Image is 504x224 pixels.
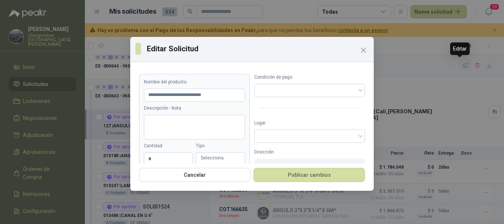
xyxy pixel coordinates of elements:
label: Condición de pago [254,74,365,81]
label: Tipo [196,142,245,149]
label: Lugar [254,120,365,127]
button: Publicar cambios [253,168,365,182]
label: Descripción - Nota [144,105,245,112]
h3: Editar Solicitud [147,43,369,54]
label: Dirección [254,149,365,156]
label: Nombre del producto [144,79,245,86]
label: Cantidad [144,142,193,149]
div: Selecciona [196,152,245,164]
button: Cancelar [139,168,251,182]
button: Close [358,44,369,56]
div: , [254,159,365,176]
